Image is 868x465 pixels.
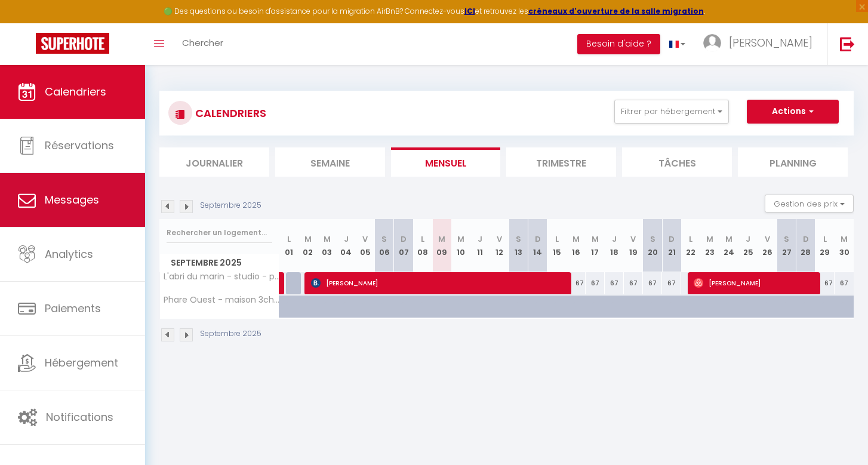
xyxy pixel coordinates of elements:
th: 04 [337,219,356,272]
li: Planning [738,147,848,177]
abbr: S [784,233,789,245]
th: 15 [547,219,567,272]
abbr: J [478,233,482,245]
span: Hébergement [45,355,118,370]
img: logout [840,36,855,51]
abbr: M [725,233,732,245]
img: ... [703,34,721,52]
th: 17 [586,219,605,272]
abbr: S [381,233,387,245]
span: Septembre 2025 [160,254,279,272]
th: 23 [700,219,719,272]
li: Mensuel [391,147,501,177]
button: Ouvrir le widget de chat LiveChat [10,5,45,41]
div: 67 [815,272,835,294]
abbr: M [457,233,464,245]
abbr: S [516,233,521,245]
img: Super Booking [36,33,109,54]
th: 20 [643,219,662,272]
abbr: V [630,233,636,245]
abbr: S [650,233,655,245]
h3: CALENDRIERS [192,100,266,127]
div: 67 [567,272,586,294]
th: 27 [777,219,796,272]
span: Chercher [182,36,223,49]
a: ... [PERSON_NAME] [694,23,827,65]
span: Paiements [45,301,101,316]
li: Semaine [275,147,385,177]
span: Phare Ouest - maison 3ch - cosy, jardin, plages [162,295,281,304]
abbr: J [612,233,617,245]
abbr: D [803,233,809,245]
abbr: L [823,233,827,245]
th: 28 [796,219,815,272]
span: L'abri du marin - studio - piscine, parking, wifi [162,272,281,281]
abbr: L [287,233,291,245]
button: Filtrer par hébergement [614,100,729,124]
div: 67 [605,272,624,294]
li: Tâches [622,147,732,177]
li: Journalier [159,147,269,177]
th: 10 [451,219,470,272]
th: 16 [567,219,586,272]
th: 11 [470,219,490,272]
th: 01 [279,219,298,272]
abbr: D [669,233,675,245]
th: 05 [356,219,375,272]
abbr: M [841,233,848,245]
th: 08 [413,219,432,272]
abbr: J [746,233,750,245]
span: Analytics [45,247,93,261]
div: 67 [624,272,643,294]
th: 12 [490,219,509,272]
abbr: M [438,233,445,245]
th: 09 [432,219,451,272]
th: 03 [318,219,337,272]
th: 26 [758,219,777,272]
th: 25 [738,219,758,272]
abbr: D [535,233,541,245]
div: 67 [662,272,681,294]
li: Trimestre [506,147,616,177]
abbr: V [362,233,368,245]
th: 13 [509,219,528,272]
div: 67 [835,272,854,294]
div: 67 [643,272,662,294]
th: 29 [815,219,835,272]
span: Notifications [46,409,113,424]
a: Chercher [173,23,232,65]
span: Messages [45,192,99,207]
abbr: M [706,233,713,245]
span: [PERSON_NAME] [729,35,812,50]
span: [PERSON_NAME] [311,272,566,294]
th: 19 [624,219,643,272]
p: Septembre 2025 [200,328,261,340]
abbr: M [592,233,599,245]
th: 18 [605,219,624,272]
button: Besoin d'aide ? [577,34,660,54]
abbr: J [344,233,349,245]
abbr: M [572,233,580,245]
div: 67 [586,272,605,294]
input: Rechercher un logement... [167,222,272,244]
th: 07 [394,219,413,272]
abbr: L [689,233,692,245]
abbr: V [497,233,502,245]
button: Actions [747,100,839,124]
abbr: L [555,233,559,245]
th: 30 [835,219,854,272]
th: 22 [681,219,700,272]
th: 02 [298,219,318,272]
span: Réservations [45,138,114,153]
abbr: M [324,233,331,245]
abbr: V [765,233,770,245]
span: Calendriers [45,84,106,99]
span: [PERSON_NAME] [694,272,815,294]
th: 06 [375,219,394,272]
th: 21 [662,219,681,272]
th: 14 [528,219,547,272]
a: ICI [464,6,475,16]
a: créneaux d'ouverture de la salle migration [528,6,704,16]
